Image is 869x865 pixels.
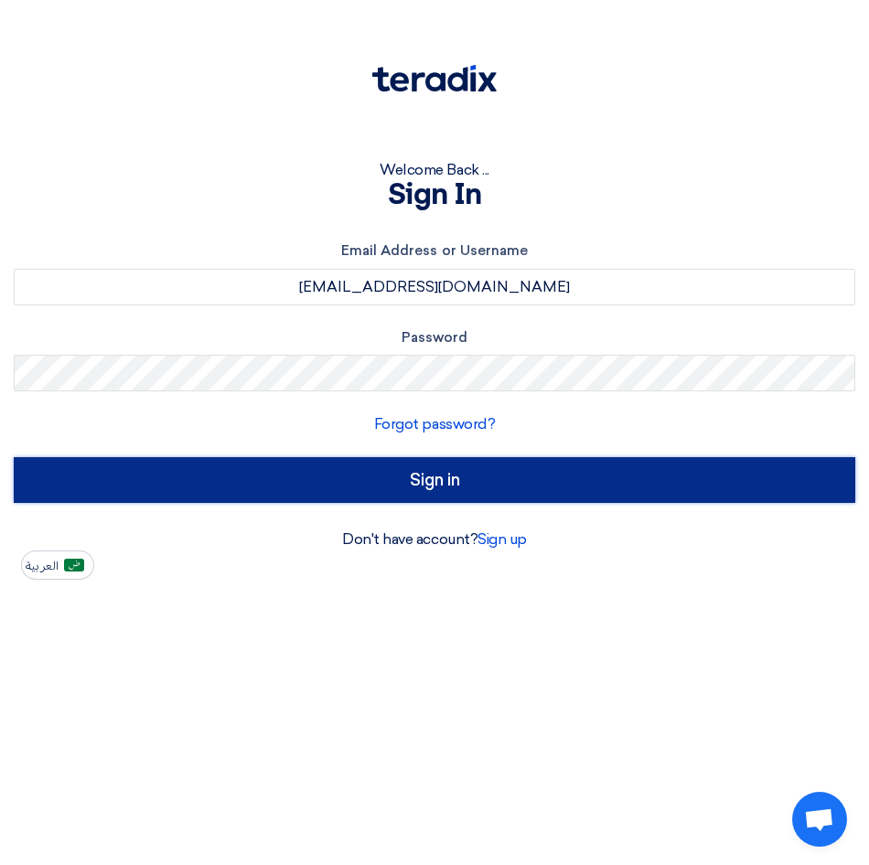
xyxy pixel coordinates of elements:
[372,65,497,92] img: Teradix logo
[21,550,94,580] button: العربية
[14,457,855,503] input: Sign in
[14,269,855,305] input: Enter your business email or username
[792,792,847,847] a: Open chat
[374,415,495,432] a: Forgot password?
[14,159,855,181] div: Welcome Back ...
[14,327,855,348] label: Password
[14,240,855,262] label: Email Address or Username
[477,530,527,548] a: Sign up
[26,560,59,572] span: العربية
[14,181,855,210] h1: Sign In
[64,559,84,572] img: ar-AR.png
[14,529,855,550] div: Don't have account?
